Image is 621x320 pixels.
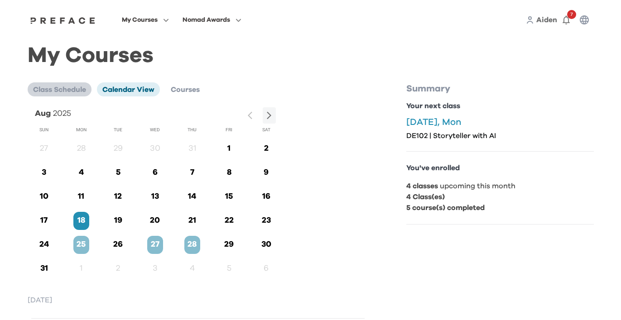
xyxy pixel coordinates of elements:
[171,86,200,93] span: Courses
[76,127,87,133] span: Mon
[36,167,52,179] p: 3
[221,143,237,155] p: 1
[258,263,274,275] p: 6
[110,167,126,179] p: 5
[221,215,237,227] p: 22
[258,143,274,155] p: 2
[110,191,126,203] p: 12
[406,100,594,111] p: Your next class
[221,191,237,203] p: 15
[53,107,71,120] p: 2025
[35,107,51,120] p: Aug
[406,131,594,140] p: DE102 | Storyteller with AI
[122,14,158,25] span: My Courses
[147,167,163,179] p: 6
[406,182,438,190] b: 4 classes
[36,191,52,203] p: 10
[184,167,200,179] p: 7
[184,191,200,203] p: 14
[73,239,89,251] p: 25
[73,191,89,203] p: 11
[110,239,126,251] p: 26
[110,215,126,227] p: 19
[36,143,52,155] p: 27
[406,181,594,191] p: upcoming this month
[406,117,594,128] p: [DATE], Mon
[406,162,594,173] p: You've enrolled
[36,263,52,275] p: 31
[150,127,160,133] span: Wed
[119,14,172,26] button: My Courses
[114,127,122,133] span: Tue
[73,215,89,227] p: 18
[226,127,232,133] span: Fri
[180,14,244,26] button: Nomad Awards
[258,191,274,203] p: 16
[221,167,237,179] p: 8
[567,10,576,19] span: 7
[28,295,368,306] p: [DATE]
[258,215,274,227] p: 23
[147,143,163,155] p: 30
[184,215,200,227] p: 21
[36,215,52,227] p: 17
[73,167,89,179] p: 4
[557,11,575,29] button: 7
[147,263,163,275] p: 3
[188,127,197,133] span: Thu
[36,239,52,251] p: 24
[147,239,163,251] p: 27
[258,167,274,179] p: 9
[184,263,200,275] p: 4
[258,239,274,251] p: 30
[110,143,126,155] p: 29
[262,127,270,133] span: Sat
[73,263,89,275] p: 1
[110,263,126,275] p: 2
[406,82,594,95] p: Summary
[28,51,594,61] h1: My Courses
[406,193,445,201] b: 4 Class(es)
[221,239,237,251] p: 29
[28,16,98,24] a: Preface Logo
[184,143,200,155] p: 31
[33,86,86,93] span: Class Schedule
[406,204,485,211] b: 5 course(s) completed
[73,143,89,155] p: 28
[183,14,230,25] span: Nomad Awards
[536,16,557,24] span: Aiden
[147,191,163,203] p: 13
[102,86,154,93] span: Calendar View
[147,215,163,227] p: 20
[184,239,200,251] p: 28
[536,14,557,25] a: Aiden
[221,263,237,275] p: 5
[39,127,48,133] span: Sun
[28,17,98,24] img: Preface Logo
